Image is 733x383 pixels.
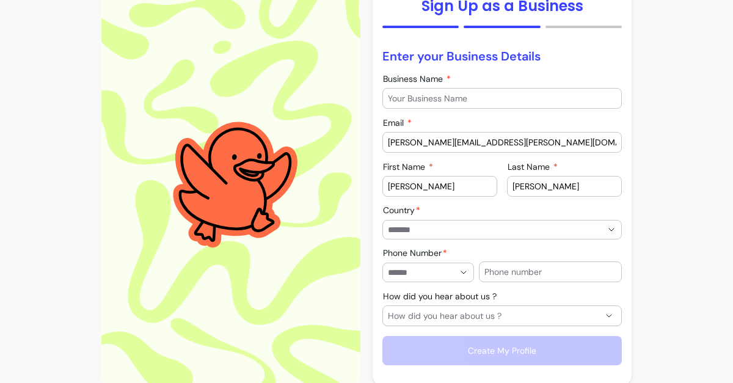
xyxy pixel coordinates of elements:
input: Country [388,224,582,236]
input: Phone Number [388,266,454,279]
button: Mostra suggerimenti [454,263,473,282]
span: Email [383,117,406,128]
input: Business Name [388,92,616,104]
span: How did you hear about us ? [388,310,602,322]
span: First Name [383,161,428,172]
input: Phone number [484,266,616,278]
input: First Name [388,180,492,192]
span: Business Name [383,73,445,84]
button: How did you hear about us ?How did you hear about us ? [383,306,621,326]
button: Mostra suggerimenti [602,220,621,239]
p: Enter your Business Details [382,48,622,65]
span: Last Name [508,161,552,172]
input: Email [388,136,616,148]
img: Aesthetic image [158,109,304,261]
label: Country [383,204,425,216]
label: Phone Number [383,247,452,259]
input: Last Name [512,180,616,192]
